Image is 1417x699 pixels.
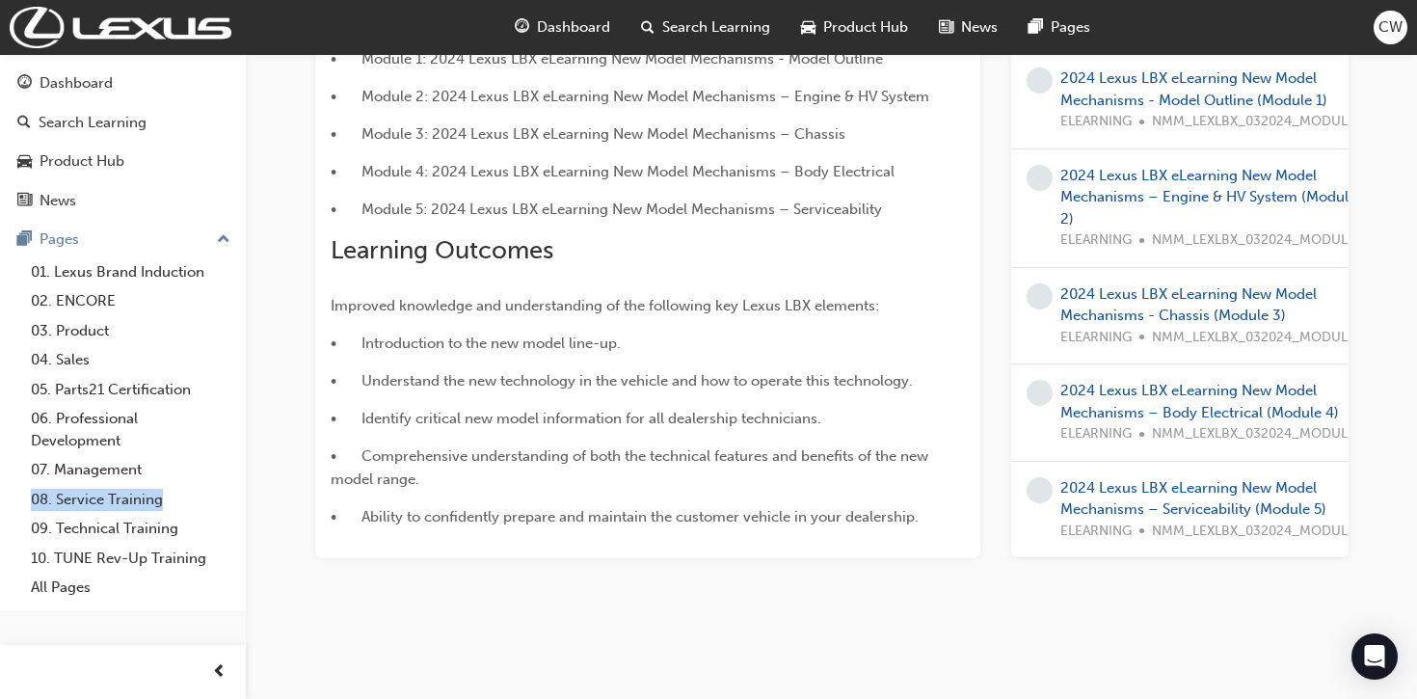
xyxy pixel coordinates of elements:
[1060,167,1356,228] a: 2024 Lexus LBX eLearning New Model Mechanisms – Engine & HV System (Module 2)
[1027,283,1053,309] span: learningRecordVerb_NONE-icon
[17,153,32,171] span: car-icon
[961,16,998,39] span: News
[17,75,32,93] span: guage-icon
[1060,382,1339,421] a: 2024 Lexus LBX eLearning New Model Mechanisms – Body Electrical (Module 4)
[1351,633,1398,680] div: Open Intercom Messenger
[331,297,879,314] span: Improved knowledge and understanding of the following key Lexus LBX elements:
[8,222,238,257] button: Pages
[8,66,238,101] a: Dashboard
[1060,285,1317,325] a: 2024 Lexus LBX eLearning New Model Mechanisms - Chassis (Module 3)
[1060,521,1132,543] span: ELEARNING
[331,201,882,218] span: • Module 5: 2024 Lexus LBX eLearning New Model Mechanisms – Serviceability
[331,88,929,105] span: • Module 2: 2024 Lexus LBX eLearning New Model Mechanisms – Engine & HV System
[1060,327,1132,349] span: ELEARNING
[515,15,529,40] span: guage-icon
[1152,423,1371,445] span: NMM_LEXLBX_032024_MODULE_4
[40,150,124,173] div: Product Hub
[8,183,238,219] a: News
[217,228,230,253] span: up-icon
[626,8,786,47] a: search-iconSearch Learning
[1027,477,1053,503] span: learningRecordVerb_NONE-icon
[923,8,1013,47] a: news-iconNews
[39,112,147,134] div: Search Learning
[17,193,32,210] span: news-icon
[331,163,895,180] span: • Module 4: 2024 Lexus LBX eLearning New Model Mechanisms – Body Electrical
[1051,16,1090,39] span: Pages
[23,286,238,316] a: 02. ENCORE
[1152,229,1371,252] span: NMM_LEXLBX_032024_MODULE_2
[40,229,79,251] div: Pages
[212,660,227,685] span: prev-icon
[17,231,32,249] span: pages-icon
[786,8,923,47] a: car-iconProduct Hub
[17,115,31,132] span: search-icon
[8,105,238,141] a: Search Learning
[331,410,821,427] span: • Identify critical new model information for all dealership technicians.
[23,573,238,603] a: All Pages
[23,257,238,287] a: 01. Lexus Brand Induction
[499,8,626,47] a: guage-iconDashboard
[939,15,953,40] span: news-icon
[23,544,238,574] a: 10. TUNE Rev-Up Training
[331,508,919,525] span: • Ability to confidently prepare and maintain the customer vehicle in your dealership.
[823,16,908,39] span: Product Hub
[1060,69,1327,109] a: 2024 Lexus LBX eLearning New Model Mechanisms - Model Outline (Module 1)
[331,447,932,488] span: • Comprehensive understanding of both the technical features and benefits of the new model range.
[331,372,913,390] span: • Understand the new technology in the vehicle and how to operate this technology.
[331,235,553,265] span: Learning Outcomes
[1060,479,1326,519] a: 2024 Lexus LBX eLearning New Model Mechanisms – Serviceability (Module 5)
[1378,16,1403,39] span: CW
[23,485,238,515] a: 08. Service Training
[331,50,883,67] span: • Module 1: 2024 Lexus LBX eLearning New Model Mechanisms - Model Outline
[40,72,113,94] div: Dashboard
[23,345,238,375] a: 04. Sales
[1374,11,1407,44] button: CW
[8,62,238,222] button: DashboardSearch LearningProduct HubNews
[23,316,238,346] a: 03. Product
[1027,165,1053,191] span: learningRecordVerb_NONE-icon
[8,144,238,179] a: Product Hub
[23,375,238,405] a: 05. Parts21 Certification
[537,16,610,39] span: Dashboard
[23,455,238,485] a: 07. Management
[1060,111,1132,133] span: ELEARNING
[641,15,655,40] span: search-icon
[23,404,238,455] a: 06. Professional Development
[331,335,621,352] span: • Introduction to the new model line-up.
[331,125,845,143] span: • Module 3: 2024 Lexus LBX eLearning New Model Mechanisms – Chassis
[40,190,76,212] div: News
[1152,111,1370,133] span: NMM_LEXLBX_032024_MODULE_1
[1152,327,1371,349] span: NMM_LEXLBX_032024_MODULE_3
[23,514,238,544] a: 09. Technical Training
[801,15,815,40] span: car-icon
[1027,67,1053,94] span: learningRecordVerb_NONE-icon
[10,7,231,48] img: Trak
[1013,8,1106,47] a: pages-iconPages
[1060,229,1132,252] span: ELEARNING
[1029,15,1043,40] span: pages-icon
[1027,380,1053,406] span: learningRecordVerb_NONE-icon
[1060,423,1132,445] span: ELEARNING
[1152,521,1371,543] span: NMM_LEXLBX_032024_MODULE_5
[662,16,770,39] span: Search Learning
